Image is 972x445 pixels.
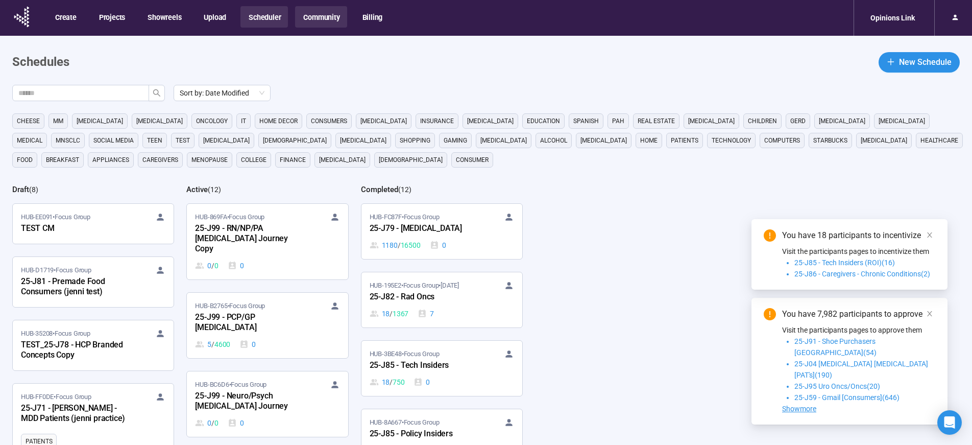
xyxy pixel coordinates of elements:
span: / [211,260,214,271]
h2: Draft [12,185,29,194]
span: [MEDICAL_DATA] [136,116,183,126]
span: [MEDICAL_DATA] [77,116,123,126]
h1: Schedules [12,53,69,72]
span: 16500 [401,240,421,251]
span: HUB-869FA • Focus Group [195,212,264,222]
span: 750 [393,377,404,388]
button: Showreels [139,6,188,28]
span: HUB-35208 • Focus Group [21,329,90,339]
a: HUB-35208•Focus GroupTEST_25-J78 - HCP Branded Concepts Copy [13,320,174,370]
div: 25-J81 - Premade Food Consumers (jenni test) [21,275,133,299]
span: breakfast [46,155,79,165]
span: 0 [214,417,218,429]
span: 25-J91 - Shoe Purchasers [GEOGRAPHIC_DATA](54) [794,337,877,357]
span: [MEDICAL_DATA] [688,116,735,126]
span: appliances [92,155,129,165]
button: Billing [354,6,390,28]
span: starbucks [813,135,847,146]
div: 18 [370,377,405,388]
span: it [241,116,246,126]
span: consumers [311,116,347,126]
span: search [153,89,161,97]
span: HUB-3BE48 • Focus Group [370,349,440,359]
span: home decor [259,116,298,126]
button: plusNew Schedule [879,52,960,73]
div: You have 18 participants to incentivize [782,229,935,242]
a: HUB-BC6D6•Focus Group25-J99 - Neuro/Psych [MEDICAL_DATA] Journey0 / 00 [187,371,348,437]
span: plus [887,58,895,66]
span: [MEDICAL_DATA] [203,135,250,146]
span: Spanish [573,116,599,126]
a: HUB-D1719•Focus Group25-J81 - Premade Food Consumers (jenni test) [13,257,174,307]
div: 25-J85 - Policy Insiders [370,428,482,441]
div: 0 [195,260,218,271]
span: finance [280,155,306,165]
div: 5 [195,339,230,350]
span: computers [764,135,800,146]
a: HUB-195E2•Focus Group•[DATE]25-J82 - Rad Oncs18 / 13677 [361,272,522,327]
span: [DEMOGRAPHIC_DATA] [379,155,443,165]
span: MM [53,116,63,126]
div: 25-J82 - Rad Oncs [370,291,482,304]
span: / [390,377,393,388]
span: home [640,135,658,146]
span: [MEDICAL_DATA] [861,135,907,146]
span: Test [176,135,190,146]
div: 0 [195,417,218,429]
span: ( 8 ) [29,185,38,194]
span: 0 [214,260,218,271]
a: HUB-FC87F•Focus Group25-J79 - [MEDICAL_DATA]1180 / 165000 [361,204,522,259]
div: 25-J99 - RN/NP/PA [MEDICAL_DATA] Journey Copy [195,222,307,256]
button: Upload [196,6,233,28]
span: 25-J04 [MEDICAL_DATA] [MEDICAL_DATA] [PAT's](190) [794,360,928,379]
a: HUB-EE091•Focus GroupTEST CM [13,204,174,244]
span: / [390,308,393,319]
span: medical [17,135,42,146]
div: Open Intercom Messenger [937,410,962,435]
span: exclamation-circle [764,229,776,242]
span: GERD [790,116,806,126]
span: / [211,339,214,350]
button: search [149,85,165,101]
span: Teen [147,135,162,146]
span: technology [712,135,751,146]
span: HUB-FF0DE • Focus Group [21,392,91,402]
span: real estate [638,116,675,126]
h2: Active [186,185,208,194]
span: Food [17,155,33,165]
div: You have 7,982 participants to approve [782,308,935,320]
span: HUB-195E2 • Focus Group • [370,280,459,291]
span: HUB-BC6D6 • Focus Group [195,380,266,390]
span: HUB-B2765 • Focus Group [195,301,265,311]
span: 25-J85 - Tech Insiders (ROI)(16) [794,259,895,267]
span: social media [93,135,134,146]
span: cheese [17,116,40,126]
span: ( 12 ) [208,185,221,194]
div: 25-J85 - Tech Insiders [370,359,482,372]
span: [MEDICAL_DATA] [319,155,366,165]
span: alcohol [540,135,567,146]
button: Create [47,6,84,28]
div: 18 [370,308,409,319]
div: 0 [414,377,430,388]
span: oncology [196,116,228,126]
span: consumer [456,155,489,165]
span: [MEDICAL_DATA] [340,135,386,146]
span: [MEDICAL_DATA] [879,116,925,126]
span: education [527,116,560,126]
span: gaming [444,135,467,146]
div: TEST_25-J78 - HCP Branded Concepts Copy [21,339,133,362]
span: Sort by: Date Modified [180,85,264,101]
span: / [398,240,401,251]
div: 0 [228,417,244,429]
span: exclamation-circle [764,308,776,320]
div: TEST CM [21,222,133,236]
button: Community [295,6,347,28]
p: Visit the participants pages to approve them [782,324,935,336]
span: [MEDICAL_DATA] [360,116,407,126]
span: 25-J95 Uro Oncs/Oncs(20) [794,382,880,390]
span: shopping [400,135,430,146]
span: close [926,310,933,317]
span: [MEDICAL_DATA] [467,116,514,126]
span: HUB-FC87F • Focus Group [370,212,440,222]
